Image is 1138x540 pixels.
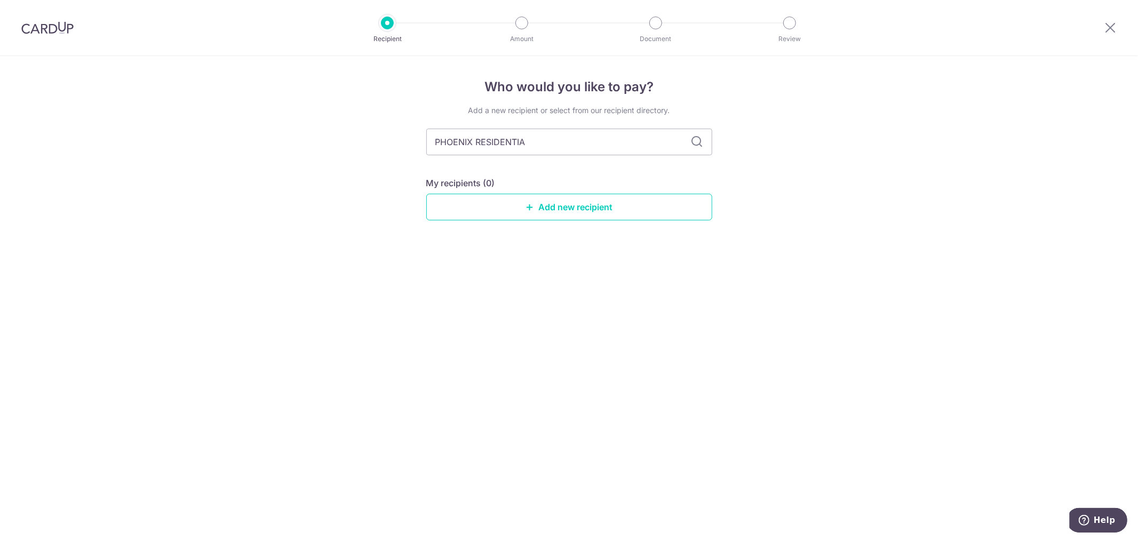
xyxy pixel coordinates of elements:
[482,34,561,44] p: Amount
[24,7,46,17] span: Help
[426,77,712,97] h4: Who would you like to pay?
[426,105,712,116] div: Add a new recipient or select from our recipient directory.
[348,34,427,44] p: Recipient
[426,129,712,155] input: Search for any recipient here
[616,34,695,44] p: Document
[750,34,829,44] p: Review
[426,177,495,189] h5: My recipients (0)
[21,21,74,34] img: CardUp
[1070,508,1127,535] iframe: Opens a widget where you can find more information
[426,194,712,220] a: Add new recipient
